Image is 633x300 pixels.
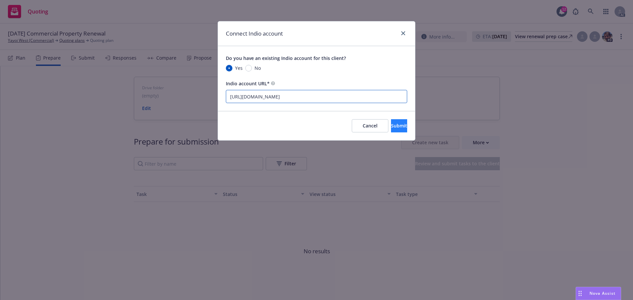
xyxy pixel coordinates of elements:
span: Nova Assist [589,290,616,296]
input: Paste Indio account link here [226,90,407,103]
span: Do you have an existing Indio account for this client? [226,55,346,61]
span: No [255,65,261,71]
input: Yes [226,65,232,71]
button: Submit [391,119,407,132]
span: Indio account URL* [226,80,270,87]
input: No [245,65,252,71]
button: Cancel [352,119,388,132]
span: Yes [235,65,243,71]
span: Cancel [363,123,377,129]
div: Drag to move [576,287,584,300]
h1: Connect Indio account [226,29,283,38]
button: Nova Assist [576,287,621,300]
span: Submit [391,123,407,129]
a: close [399,29,407,37]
